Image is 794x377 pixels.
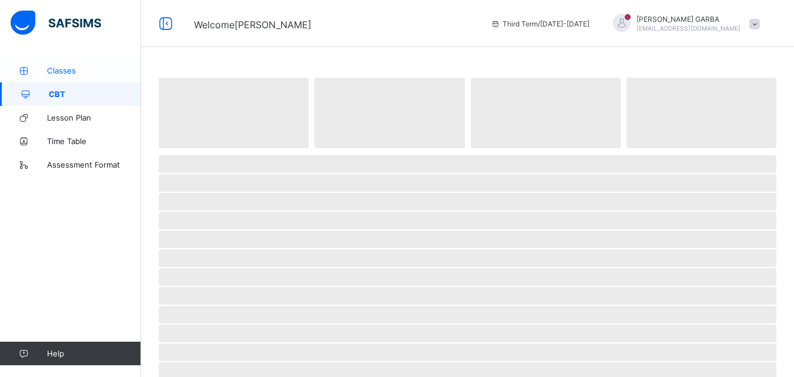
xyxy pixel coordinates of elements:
[159,193,776,211] span: ‌
[47,113,141,122] span: Lesson Plan
[47,349,140,358] span: Help
[47,136,141,146] span: Time Table
[159,268,776,286] span: ‌
[314,78,464,148] span: ‌
[159,306,776,323] span: ‌
[47,160,141,169] span: Assessment Format
[49,89,141,99] span: CBT
[159,325,776,342] span: ‌
[601,14,766,34] div: ABBASGARBA
[159,174,776,192] span: ‌
[159,287,776,305] span: ‌
[159,155,776,173] span: ‌
[47,66,141,75] span: Classes
[636,25,741,32] span: [EMAIL_ADDRESS][DOMAIN_NAME]
[159,231,776,248] span: ‌
[194,19,311,31] span: Welcome [PERSON_NAME]
[159,343,776,361] span: ‌
[159,212,776,229] span: ‌
[491,19,589,28] span: session/term information
[159,249,776,267] span: ‌
[636,15,741,24] span: [PERSON_NAME] GARBA
[159,78,309,148] span: ‌
[11,11,101,35] img: safsims
[471,78,621,148] span: ‌
[627,78,776,148] span: ‌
